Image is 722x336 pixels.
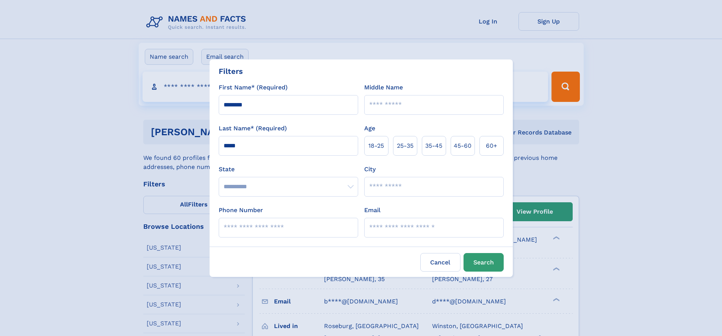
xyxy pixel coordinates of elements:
label: Middle Name [364,83,403,92]
label: Cancel [420,253,460,272]
label: Age [364,124,375,133]
button: Search [464,253,504,272]
label: Phone Number [219,206,263,215]
label: First Name* (Required) [219,83,288,92]
label: State [219,165,358,174]
span: 45‑60 [454,141,471,150]
label: Last Name* (Required) [219,124,287,133]
span: 18‑25 [368,141,384,150]
label: Email [364,206,381,215]
div: Filters [219,66,243,77]
span: 25‑35 [397,141,413,150]
span: 60+ [486,141,497,150]
label: City [364,165,376,174]
span: 35‑45 [425,141,442,150]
